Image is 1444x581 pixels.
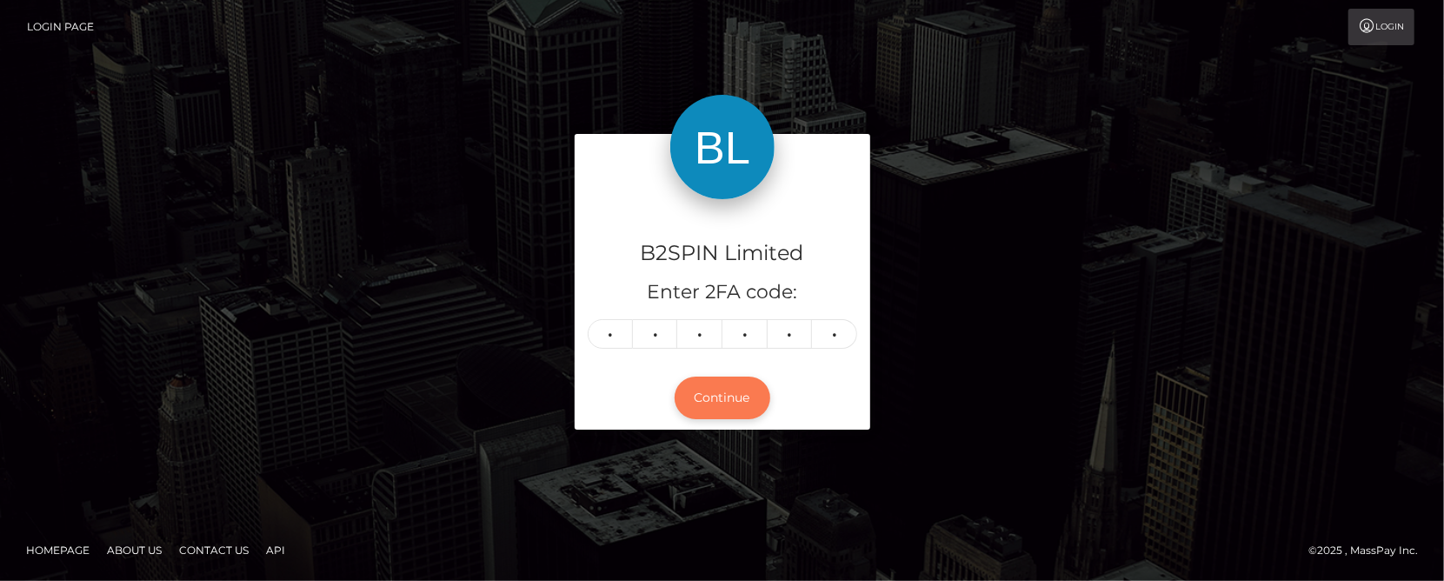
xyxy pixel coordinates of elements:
a: Login Page [27,9,94,45]
button: Continue [675,377,770,419]
img: B2SPIN Limited [670,95,775,199]
h4: B2SPIN Limited [588,238,857,269]
h5: Enter 2FA code: [588,279,857,306]
a: About Us [100,537,169,564]
a: Login [1348,9,1414,45]
a: Contact Us [172,537,256,564]
a: Homepage [19,537,96,564]
div: © 2025 , MassPay Inc. [1308,541,1431,560]
a: API [259,537,292,564]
